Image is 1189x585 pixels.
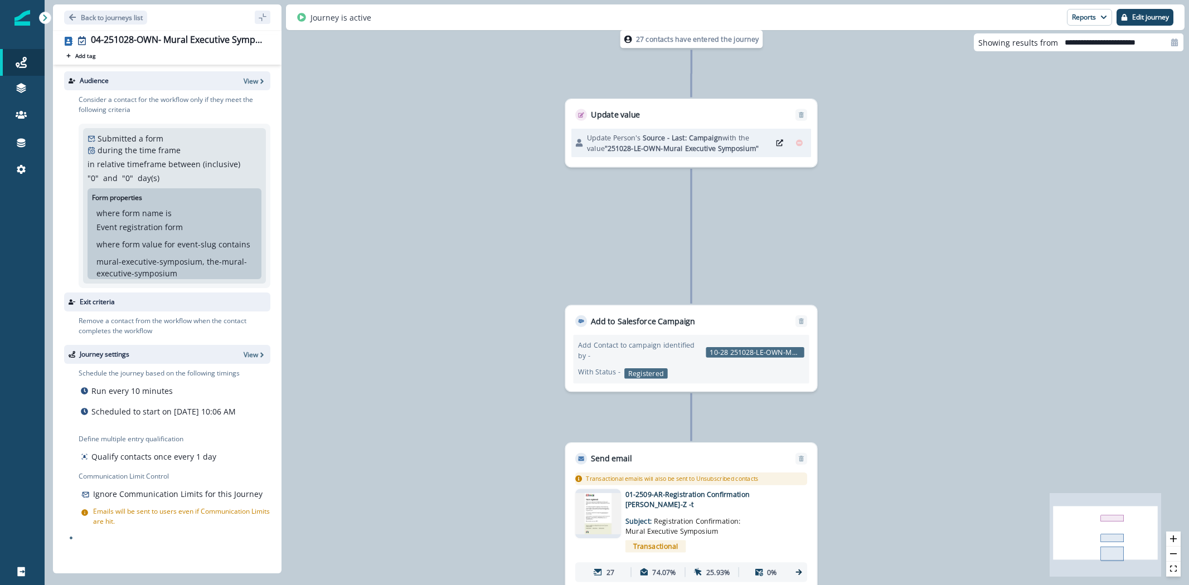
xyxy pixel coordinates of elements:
p: Submitted a form [98,133,163,144]
span: Source - Last: Campaign [643,133,722,143]
p: Update Person's with the value [587,133,768,153]
p: 27 contacts have entered the journey [636,34,759,45]
div: Add to Salesforce CampaignRemoveAdd Contact to campaign identified by -10-28 251028-LE-OWN-Mural ... [565,305,817,392]
p: Transactional emails will also be sent to Unsubscribed contacts [586,474,758,483]
p: Registered [624,368,668,379]
button: View [244,350,266,359]
p: Journey is active [310,12,371,23]
p: Journey settings [80,349,129,359]
p: View [244,76,258,86]
p: Communication Limit Control [79,471,270,481]
p: 10-28 251028-LE-OWN-Mural Executive Symposium [706,347,804,358]
button: Edit journey [1117,9,1173,26]
button: Edit [772,135,788,150]
p: View [244,350,258,359]
p: 25.93% [706,567,730,578]
p: event-slug [177,238,216,250]
p: Event registration form [96,221,183,233]
div: 04-251028-OWN- Mural Executive Symposium [91,35,266,47]
p: and [103,172,118,184]
img: Inflection [14,10,30,26]
p: in relative timeframe between (inclusive) [88,158,240,170]
p: Run every 10 minutes [91,385,173,397]
div: 27 contacts have entered the journey [597,30,785,48]
p: Back to journeys list [81,13,143,22]
p: Edit journey [1132,13,1169,21]
p: With Status - [578,366,620,377]
span: Transactional [625,540,686,553]
p: Exit criteria [80,297,115,307]
button: View [244,76,266,86]
button: zoom in [1166,532,1181,547]
p: Emails will be sent to users even if Communication Limits are hit. [93,506,270,526]
p: 01-2509-AR-Registration Confirmation [PERSON_NAME]-Z -t [625,489,783,510]
p: where form value for [96,238,175,250]
p: Define multiple entry qualification [79,434,219,444]
p: Ignore Communication Limits for this Journey [93,488,263,500]
p: Subject: [625,510,748,537]
span: Registration Confirmation: Mural Executive Symposium [625,516,740,535]
p: Remove a contact from the workflow when the contact completes the workflow [79,316,270,336]
p: 74.07% [652,567,676,578]
p: 27 [606,567,614,578]
p: Schedule the journey based on the following timings [79,368,240,378]
p: Send email [591,453,632,465]
p: Qualify contacts once every 1 day [91,451,216,462]
p: Showing results from [978,37,1058,48]
p: Scheduled to start on [DATE] 10:06 AM [91,406,236,417]
button: Remove [792,135,807,150]
p: Add Contact to campaign identified by - [578,340,702,360]
p: Add to Salesforce Campaign [591,315,695,327]
p: Form properties [92,193,142,203]
p: Update value [591,109,640,121]
button: Reports [1067,9,1112,26]
div: Update valueRemoveUpdate Person's Source - Last: Campaignwith the value"251028-LE-OWN-Mural Execu... [565,99,817,167]
p: during the time frame [98,144,181,156]
button: Add tag [64,51,98,60]
button: Go back [64,11,147,25]
span: "251028-LE-OWN-Mural Executive Symposium" [605,143,759,153]
p: day(s) [138,172,159,184]
button: sidebar collapse toggle [255,11,270,24]
button: fit view [1166,562,1181,577]
p: where form name [96,207,163,219]
p: mural-executive-symposium, the-mural-executive-symposium [96,256,253,279]
p: contains [219,238,250,250]
p: 0% [767,567,777,578]
p: " 0 " [88,172,99,184]
p: " 0 " [122,172,133,184]
p: Audience [80,76,109,86]
button: zoom out [1166,547,1181,562]
p: is [166,207,172,219]
img: email asset unavailable [575,493,621,534]
p: Add tag [75,52,95,59]
p: Consider a contact for the workflow only if they meet the following criteria [79,95,270,115]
